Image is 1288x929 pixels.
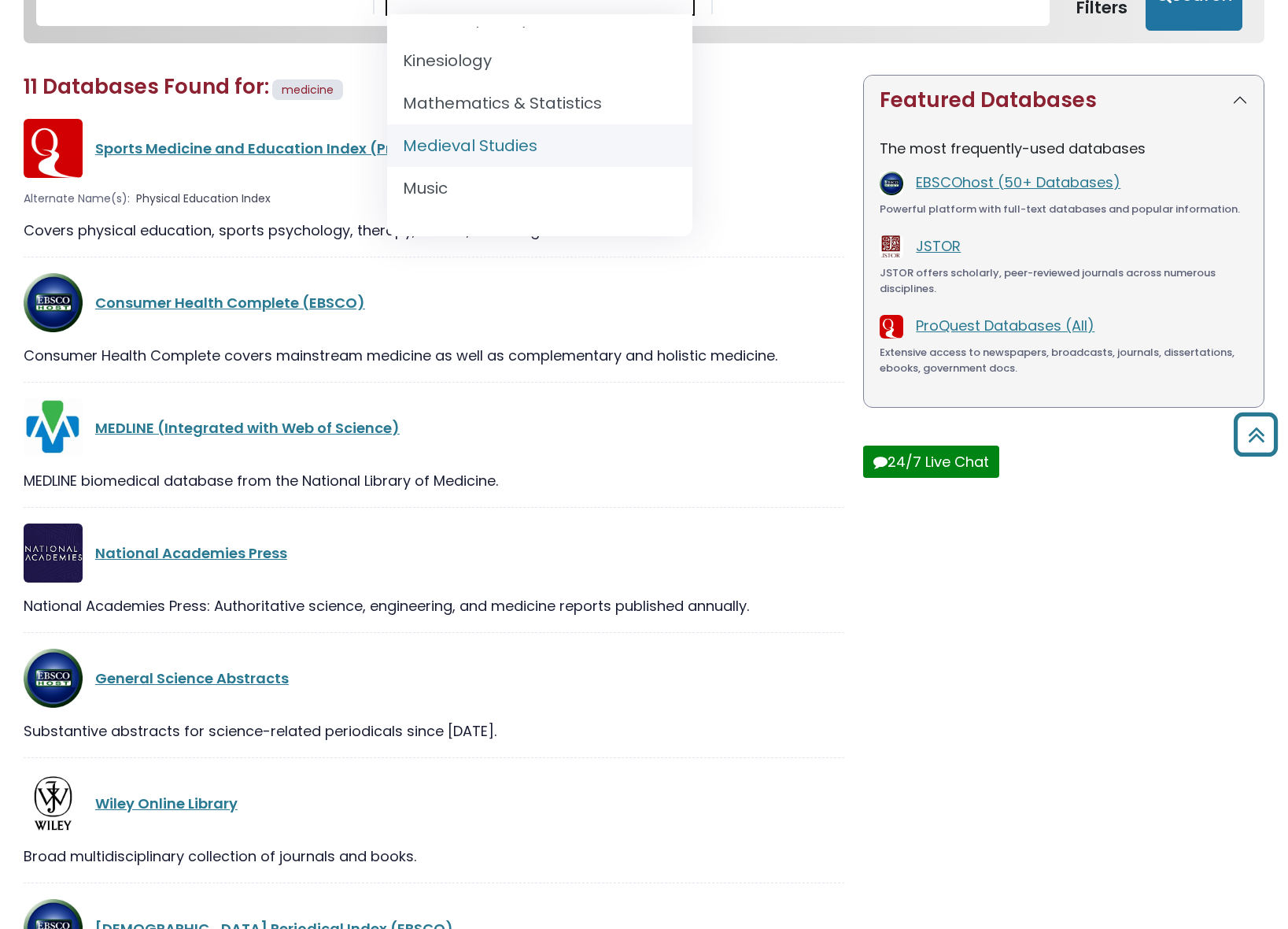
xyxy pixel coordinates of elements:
[880,202,1248,217] div: Powerful platform with full-text databases and popular information.
[95,794,238,813] a: Wiley Online Library
[863,446,999,478] button: 24/7 Live Chat
[880,265,1248,296] div: JSTOR offers scholarly, peer-reviewed journals across numerous disciplines.
[1227,420,1284,449] a: Back to Top
[95,543,287,563] a: National Academies Press
[136,191,271,207] span: Physical Education Index
[24,595,844,616] div: National Academies Press: Authoritative science, engineering, and medicine reports published annu...
[24,72,269,101] span: 11 Databases Found for:
[916,316,1094,335] a: ProQuest Databases (All)
[387,39,692,82] li: Kinesiology
[24,191,130,207] span: Alternate Name(s):
[880,138,1248,159] p: The most frequently-used databases
[24,470,844,491] div: MEDLINE biomedical database from the National Library of Medicine.
[95,293,365,313] a: Consumer Health Complete (EBSCO)
[24,345,844,366] div: Consumer Health Complete covers mainstream medicine as well as complementary and holistic medicine.
[916,236,961,256] a: JSTOR
[916,172,1120,192] a: EBSCOhost (50+ Databases)
[95,418,400,438] a: MEDLINE (Integrated with Web of Science)
[387,209,692,252] li: Nursing
[387,167,692,209] li: Music
[95,139,452,158] a: Sports Medicine and Education Index (ProQuest)
[880,345,1248,376] div: Extensive access to newspapers, broadcasts, journals, dissertations, ebooks, government docs.
[282,82,334,98] span: medicine
[387,124,692,167] li: Medieval Studies
[95,668,289,688] a: General Science Abstracts
[864,76,1264,125] button: Featured Databases
[24,220,844,241] div: Covers physical education, sports psychology, therapy, fitness, coaching articles.
[387,82,692,124] li: Mathematics & Statistics
[24,720,844,742] div: Substantive abstracts for science-related periodicals since [DATE].
[24,846,844,867] div: Broad multidisciplinary collection of journals and books.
